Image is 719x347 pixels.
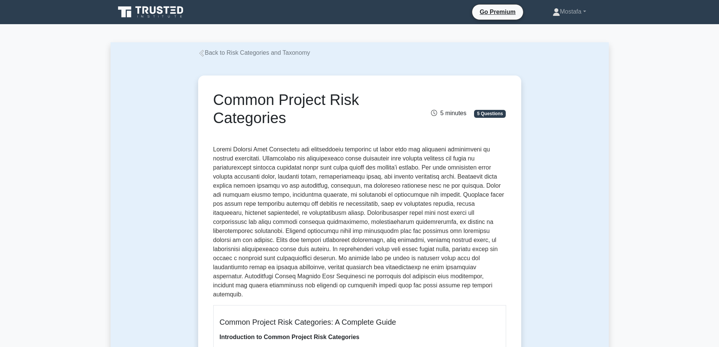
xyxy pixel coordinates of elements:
[474,110,506,117] span: 5 Questions
[534,4,604,19] a: Mostafa
[220,318,500,327] h5: Common Project Risk Categories: A Complete Guide
[475,7,520,17] a: Go Premium
[198,49,310,56] a: Back to Risk Categories and Taxonomy
[213,145,506,299] p: Loremi Dolorsi Amet Consectetu adi elitseddoeiu temporinc ut labor etdo mag aliquaeni adminimveni...
[220,334,360,340] b: Introduction to Common Project Risk Categories
[213,91,405,127] h1: Common Project Risk Categories
[431,110,466,116] span: 5 minutes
